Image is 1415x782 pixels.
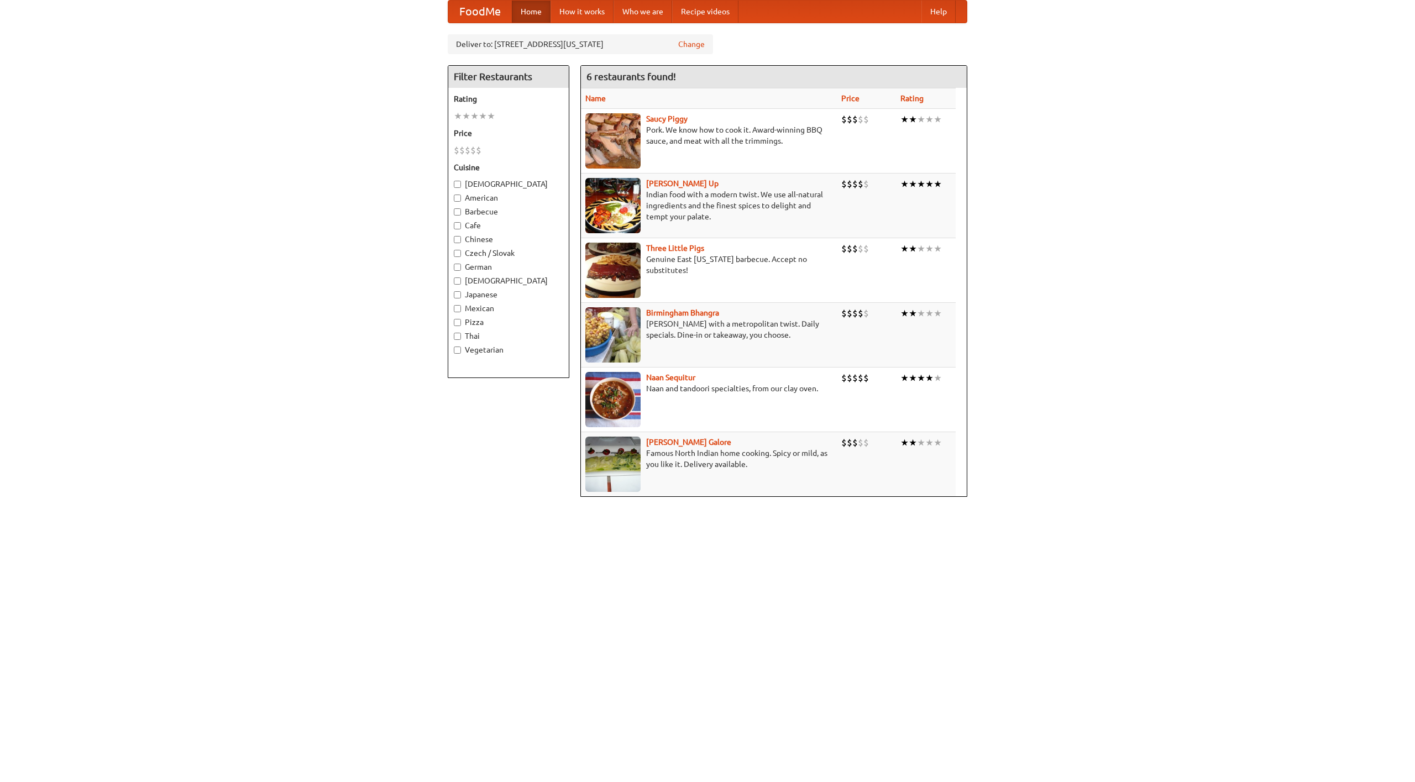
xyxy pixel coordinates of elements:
[465,144,470,156] li: $
[454,333,461,340] input: Thai
[934,437,942,449] li: ★
[672,1,738,23] a: Recipe videos
[454,144,459,156] li: $
[847,178,852,190] li: $
[646,373,695,382] a: Naan Sequitur
[909,243,917,255] li: ★
[934,243,942,255] li: ★
[917,243,925,255] li: ★
[900,372,909,384] li: ★
[614,1,672,23] a: Who we are
[585,318,832,340] p: [PERSON_NAME] with a metropolitan twist. Daily specials. Dine-in or takeaway, you choose.
[454,220,563,231] label: Cafe
[900,437,909,449] li: ★
[925,243,934,255] li: ★
[863,178,869,190] li: $
[847,372,852,384] li: $
[841,372,847,384] li: $
[863,372,869,384] li: $
[925,178,934,190] li: ★
[841,178,847,190] li: $
[858,307,863,319] li: $
[454,317,563,328] label: Pizza
[454,250,461,257] input: Czech / Slovak
[852,113,858,125] li: $
[454,319,461,326] input: Pizza
[858,243,863,255] li: $
[909,437,917,449] li: ★
[585,307,641,363] img: bhangra.jpg
[454,181,461,188] input: [DEMOGRAPHIC_DATA]
[909,372,917,384] li: ★
[909,307,917,319] li: ★
[454,289,563,300] label: Japanese
[470,144,476,156] li: $
[847,437,852,449] li: $
[448,34,713,54] div: Deliver to: [STREET_ADDRESS][US_STATE]
[487,110,495,122] li: ★
[646,244,704,253] b: Three Little Pigs
[454,347,461,354] input: Vegetarian
[900,243,909,255] li: ★
[459,144,465,156] li: $
[678,39,705,50] a: Change
[934,113,942,125] li: ★
[479,110,487,122] li: ★
[847,307,852,319] li: $
[454,93,563,104] h5: Rating
[448,1,512,23] a: FoodMe
[917,178,925,190] li: ★
[551,1,614,23] a: How it works
[934,372,942,384] li: ★
[454,264,461,271] input: German
[448,66,569,88] h4: Filter Restaurants
[585,113,641,169] img: saucy.jpg
[925,437,934,449] li: ★
[917,113,925,125] li: ★
[454,344,563,355] label: Vegetarian
[454,195,461,202] input: American
[847,113,852,125] li: $
[585,243,641,298] img: littlepigs.jpg
[585,254,832,276] p: Genuine East [US_STATE] barbecue. Accept no substitutes!
[925,307,934,319] li: ★
[921,1,956,23] a: Help
[858,178,863,190] li: $
[841,437,847,449] li: $
[934,307,942,319] li: ★
[863,437,869,449] li: $
[646,179,719,188] a: [PERSON_NAME] Up
[646,308,719,317] a: Birmingham Bhangra
[585,448,832,470] p: Famous North Indian home cooking. Spicy or mild, as you like it. Delivery available.
[454,162,563,173] h5: Cuisine
[841,94,860,103] a: Price
[454,236,461,243] input: Chinese
[462,110,470,122] li: ★
[841,307,847,319] li: $
[858,372,863,384] li: $
[917,372,925,384] li: ★
[454,222,461,229] input: Cafe
[454,303,563,314] label: Mexican
[852,307,858,319] li: $
[646,114,688,123] a: Saucy Piggy
[454,206,563,217] label: Barbecue
[454,208,461,216] input: Barbecue
[585,124,832,146] p: Pork. We know how to cook it. Award-winning BBQ sauce, and meat with all the trimmings.
[585,372,641,427] img: naansequitur.jpg
[454,305,461,312] input: Mexican
[585,189,832,222] p: Indian food with a modern twist. We use all-natural ingredients and the finest spices to delight ...
[900,178,909,190] li: ★
[917,437,925,449] li: ★
[847,243,852,255] li: $
[863,243,869,255] li: $
[646,438,731,447] b: [PERSON_NAME] Galore
[454,261,563,272] label: German
[585,437,641,492] img: currygalore.jpg
[454,128,563,139] h5: Price
[925,113,934,125] li: ★
[454,291,461,298] input: Japanese
[934,178,942,190] li: ★
[852,178,858,190] li: $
